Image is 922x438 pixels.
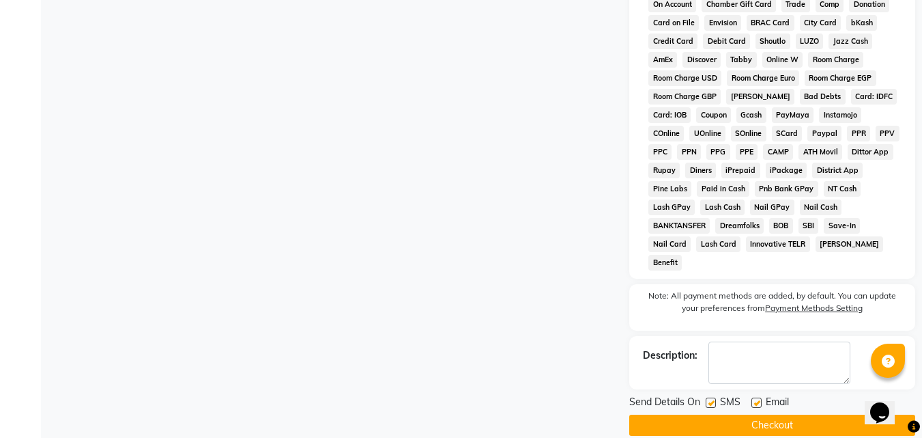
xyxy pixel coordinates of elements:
span: BANKTANSFER [648,218,710,234]
span: PPG [706,144,730,160]
span: Benefit [648,255,682,271]
span: SCard [772,126,803,141]
span: AmEx [648,52,677,68]
span: Debit Card [703,33,750,49]
span: Innovative TELR [746,236,810,252]
span: PPE [736,144,758,160]
span: BOB [769,218,793,234]
span: COnline [648,126,684,141]
span: Lash Cash [700,200,745,215]
span: Card: IDFC [851,89,897,105]
span: Diners [685,163,716,178]
span: Tabby [726,52,757,68]
iframe: chat widget [865,383,908,424]
span: bKash [846,15,877,31]
span: SMS [720,395,740,412]
span: Online W [762,52,803,68]
span: Nail GPay [750,200,794,215]
span: Bad Debts [800,89,846,105]
span: Room Charge GBP [648,89,721,105]
span: UOnline [689,126,725,141]
span: [PERSON_NAME] [816,236,884,252]
span: PPR [847,126,870,141]
span: Send Details On [629,395,700,412]
span: Dreamfolks [715,218,764,234]
span: SOnline [731,126,766,141]
label: Payment Methods Setting [765,302,863,314]
span: Email [766,395,789,412]
span: Card: IOB [648,107,691,123]
span: NT Cash [824,181,861,197]
span: CAMP [763,144,793,160]
span: iPackage [766,163,807,178]
span: LUZO [796,33,824,49]
span: Credit Card [648,33,697,49]
span: PayMaya [772,107,814,123]
span: ATH Movil [798,144,842,160]
span: Coupon [696,107,731,123]
span: Lash Card [696,236,740,252]
span: Paid in Cash [697,181,749,197]
span: [PERSON_NAME] [726,89,794,105]
span: Envision [704,15,741,31]
span: Lash GPay [648,200,695,215]
span: Save-In [824,218,860,234]
span: PPC [648,144,672,160]
span: SBI [798,218,819,234]
span: Card on File [648,15,699,31]
span: Paypal [807,126,841,141]
span: Jazz Cash [829,33,872,49]
span: District App [812,163,863,178]
span: iPrepaid [721,163,760,178]
span: Instamojo [819,107,861,123]
span: Nail Cash [800,200,842,215]
span: Gcash [736,107,766,123]
span: PPV [876,126,899,141]
span: Room Charge EGP [805,70,876,86]
span: Room Charge USD [648,70,721,86]
span: Pnb Bank GPay [755,181,818,197]
span: Dittor App [848,144,893,160]
span: Nail Card [648,236,691,252]
span: City Card [800,15,841,31]
span: Room Charge Euro [727,70,799,86]
span: PPN [677,144,701,160]
span: Discover [682,52,721,68]
label: Note: All payment methods are added, by default. You can update your preferences from [643,290,902,320]
span: Room Charge [808,52,863,68]
div: Description: [643,348,697,363]
span: BRAC Card [747,15,794,31]
span: Rupay [648,163,680,178]
span: Pine Labs [648,181,691,197]
span: Shoutlo [755,33,790,49]
button: Checkout [629,415,915,436]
